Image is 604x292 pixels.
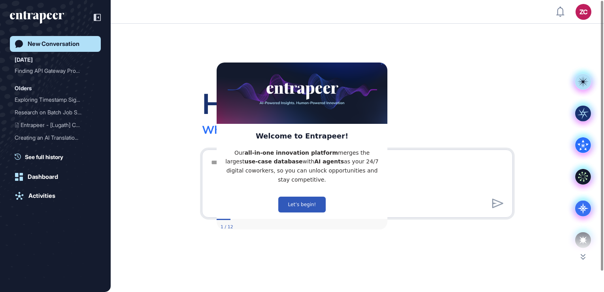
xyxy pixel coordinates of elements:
span: See full history [25,153,63,161]
a: Dashboard [10,169,101,185]
a: See full history [15,153,101,161]
button: ZC [576,4,591,20]
div: Entrapeer - [Lugath] Comp... [15,119,90,131]
div: What sparks your interest [DATE]? [202,123,385,137]
div: Activities [28,192,55,199]
div: Entrapeer - [Lugath] Competitor Analysis Is Ready! [15,119,96,131]
div: Hello, Zeynep [202,85,384,121]
strong: use-case database [28,96,86,102]
div: Dashboard [28,173,58,180]
p: Our merges the largest with as your 24/7 digital coworkers, so you can unlock opportunities and s... [6,86,164,122]
strong: all-in-one innovation platform [28,87,121,93]
div: Finding API Gateway Produ... [15,64,90,77]
a: New Conversation [10,36,101,52]
div: Research on Batch Job Scheduler Products [15,106,96,119]
span: Welcome to Entrapeer! [39,69,132,78]
div: Exploring Timestamp Signa... [15,93,90,106]
div: Step 1 of 12 [4,161,17,168]
div: Creating an AI Translatio... [15,131,90,144]
div: Exploring Timestamp Signature Tools and Their Use Cases [15,93,96,106]
div: entrapeer-logo [10,11,64,24]
button: Let’s begin! [62,134,109,150]
a: Activities [10,188,101,204]
strong: AI agents [98,96,127,102]
div: Creating an AI Translation Manager Tool: Existing Projects and Similar Tools [15,131,96,144]
div: Research on Batch Job Sch... [15,106,90,119]
div: [DATE] [15,55,33,64]
div: Olders [15,83,32,93]
div: New Conversation [28,40,79,47]
div: Finding API Gateway Products [15,64,96,77]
